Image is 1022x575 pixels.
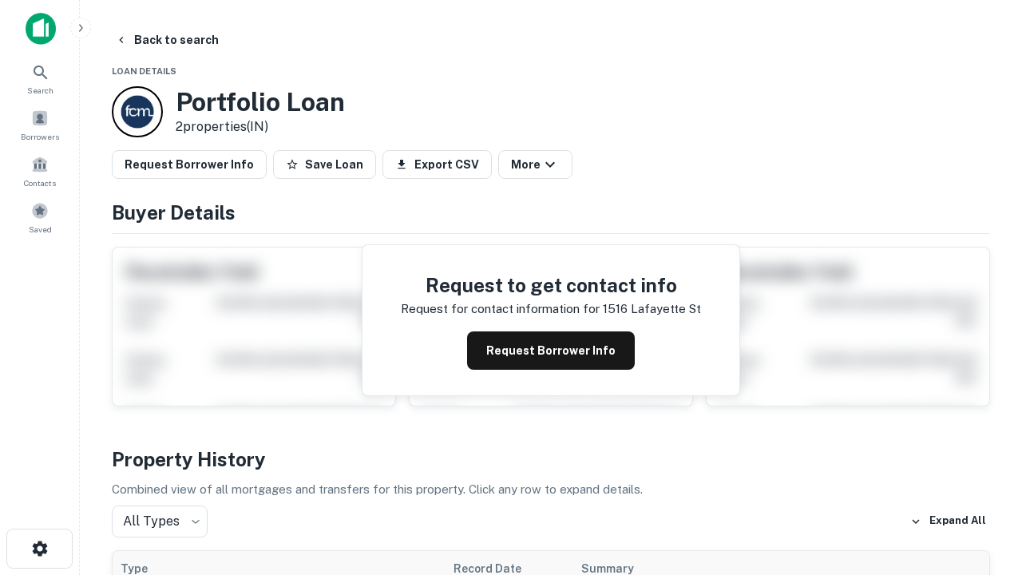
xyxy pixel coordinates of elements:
h3: Portfolio Loan [176,87,345,117]
button: Request Borrower Info [467,331,635,370]
span: Search [27,84,53,97]
h4: Property History [112,445,990,474]
div: All Types [112,506,208,537]
button: Back to search [109,26,225,54]
button: Expand All [906,510,990,533]
button: Export CSV [382,150,492,179]
span: Saved [29,223,52,236]
a: Contacts [5,149,75,192]
button: More [498,150,572,179]
button: Request Borrower Info [112,150,267,179]
h4: Request to get contact info [401,271,701,299]
p: 2 properties (IN) [176,117,345,137]
a: Borrowers [5,103,75,146]
img: capitalize-icon.png [26,13,56,45]
h4: Buyer Details [112,198,990,227]
button: Save Loan [273,150,376,179]
span: Contacts [24,176,56,189]
iframe: Chat Widget [942,447,1022,524]
a: Saved [5,196,75,239]
span: Loan Details [112,66,176,76]
p: Combined view of all mortgages and transfers for this property. Click any row to expand details. [112,480,990,499]
span: Borrowers [21,130,59,143]
a: Search [5,57,75,100]
p: 1516 lafayette st [603,299,701,319]
p: Request for contact information for [401,299,600,319]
